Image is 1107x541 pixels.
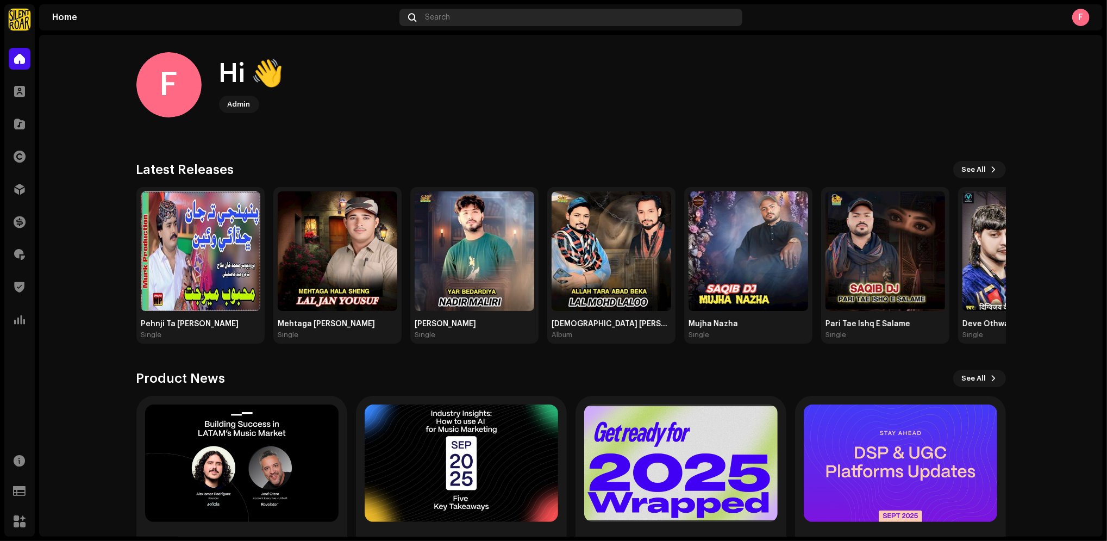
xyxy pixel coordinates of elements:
[141,191,260,311] img: 09c0c0ff-06b2-4c60-b5f5-e9b6198b7bb1
[136,370,226,387] h3: Product News
[689,320,808,328] div: Mujha Nazha
[278,320,397,328] div: Mehtaga [PERSON_NAME]
[825,191,945,311] img: 182d6e96-9f3d-480a-bffc-95ca08c16921
[689,331,709,339] div: Single
[1072,9,1090,26] div: F
[415,320,534,328] div: [PERSON_NAME]
[136,52,202,117] div: F
[953,370,1006,387] button: See All
[52,13,395,22] div: Home
[962,368,986,389] span: See All
[219,57,284,91] div: Hi 👋
[278,191,397,311] img: 0436c4b1-f2c6-49cb-bc9f-db12f1b2bfb9
[953,161,1006,178] button: See All
[962,159,986,181] span: See All
[278,331,298,339] div: Single
[825,331,846,339] div: Single
[136,161,234,178] h3: Latest Releases
[689,191,808,311] img: f4091630-6a17-4ef8-b8f2-a753a4afa789
[141,320,260,328] div: Pehnji Ta [PERSON_NAME]
[552,331,572,339] div: Album
[415,191,534,311] img: 1921bac2-003d-4425-8e74-9f001ca56299
[962,191,1082,311] img: 5fc5a4f9-e501-4b53-945a-659d462b4535
[141,331,161,339] div: Single
[228,98,251,111] div: Admin
[962,331,983,339] div: Single
[425,13,450,22] span: Search
[9,9,30,30] img: fcfd72e7-8859-4002-b0df-9a7058150634
[552,320,671,328] div: [DEMOGRAPHIC_DATA] [PERSON_NAME]
[962,320,1082,328] div: Deve Othwa Ke Lali [PERSON_NAME] A Balam
[825,320,945,328] div: Pari Tae Ishq E Salame
[415,331,435,339] div: Single
[552,191,671,311] img: 2ff98e93-222a-4711-9355-4bb98855f107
